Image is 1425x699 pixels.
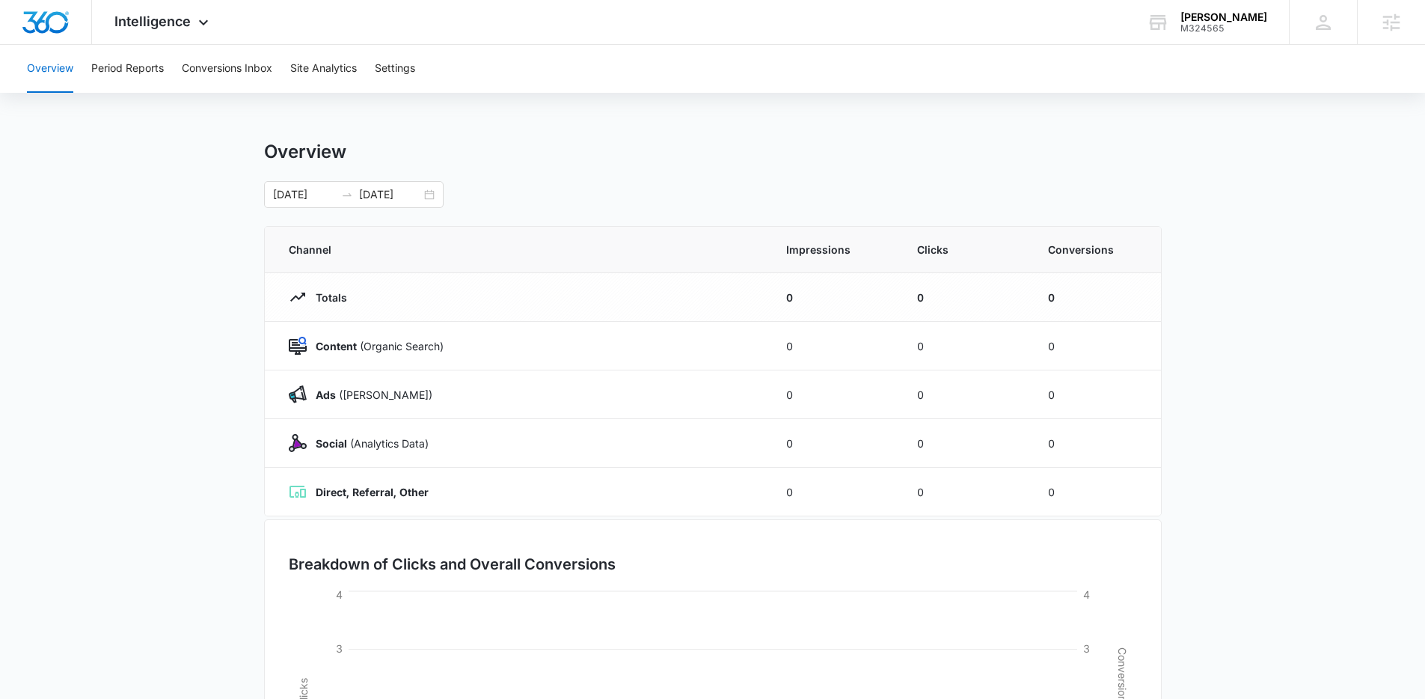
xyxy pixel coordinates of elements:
button: Overview [27,45,73,93]
td: 0 [899,419,1030,468]
td: 0 [768,419,899,468]
span: Clicks [917,242,1012,257]
strong: Ads [316,388,336,401]
span: Impressions [786,242,881,257]
td: 0 [768,273,899,322]
span: swap-right [341,189,353,201]
div: account id [1180,23,1267,34]
p: (Organic Search) [307,338,444,354]
div: account name [1180,11,1267,23]
input: End date [359,186,421,203]
td: 0 [768,322,899,370]
td: 0 [899,370,1030,419]
img: Social [289,434,307,452]
td: 0 [1030,370,1161,419]
button: Settings [375,45,415,93]
p: Totals [307,290,347,305]
span: Intelligence [114,13,191,29]
td: 0 [1030,468,1161,516]
span: Conversions [1048,242,1137,257]
tspan: 3 [336,642,343,655]
td: 0 [1030,273,1161,322]
strong: Social [316,437,347,450]
strong: Direct, Referral, Other [316,486,429,498]
h1: Overview [264,141,346,163]
td: 0 [899,468,1030,516]
td: 0 [899,322,1030,370]
input: Start date [273,186,335,203]
button: Conversions Inbox [182,45,272,93]
td: 0 [768,370,899,419]
td: 0 [1030,419,1161,468]
tspan: 3 [1083,642,1090,655]
img: Content [289,337,307,355]
button: Period Reports [91,45,164,93]
span: Channel [289,242,750,257]
tspan: 4 [336,588,343,601]
td: 0 [899,273,1030,322]
td: 0 [768,468,899,516]
button: Site Analytics [290,45,357,93]
p: ([PERSON_NAME]) [307,387,432,403]
strong: Content [316,340,357,352]
img: Ads [289,385,307,403]
span: to [341,189,353,201]
td: 0 [1030,322,1161,370]
h3: Breakdown of Clicks and Overall Conversions [289,553,616,576]
p: (Analytics Data) [307,436,429,451]
tspan: 4 [1083,588,1090,601]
